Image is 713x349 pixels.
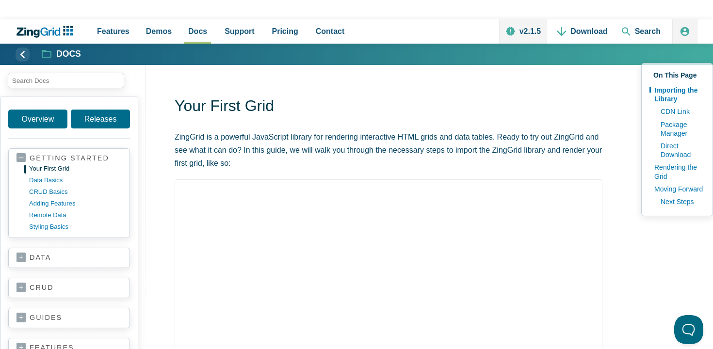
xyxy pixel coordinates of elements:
[656,140,705,161] a: Direct Download
[29,186,122,198] a: CRUD basics
[29,174,122,186] a: data basics
[146,25,172,38] span: Demos
[499,19,664,44] nav: Secondary Navigation
[142,19,176,44] a: Demos
[312,19,349,44] a: Contact
[649,183,705,195] a: Moving Forward
[656,105,705,118] a: CDN Link
[649,161,705,182] a: Rendering the Grid
[649,84,705,105] a: Importing the Library
[29,209,122,221] a: remote data
[225,25,254,38] span: Support
[88,19,353,44] nav: Primary Navigation
[42,48,81,60] a: Docs
[221,19,258,44] a: Support
[56,50,81,59] strong: Docs
[8,73,124,88] input: search input
[29,198,122,209] a: adding features
[175,130,602,170] p: ZingGrid is a powerful JavaScript library for rendering interactive HTML grids and data tables. R...
[553,19,611,44] a: Download
[8,110,67,128] a: Overview
[16,154,122,163] a: getting started
[16,283,122,293] a: crud
[16,26,78,38] a: ZingChart Logo. Click to return to the homepage
[16,313,122,323] a: guides
[316,25,345,38] span: Contact
[499,19,547,44] a: v2.1.5
[29,221,122,233] a: styling basics
[16,253,122,263] a: data
[29,163,122,174] a: your first grid
[272,25,298,38] span: Pricing
[97,25,130,38] span: Features
[175,96,602,118] h1: Your First Grid
[93,19,133,44] a: Features
[674,315,703,344] iframe: Toggle Customer Support
[656,118,705,140] a: Package Manager
[268,19,302,44] a: Pricing
[184,19,211,44] a: Docs
[71,110,130,128] a: Releases
[188,25,207,38] span: Docs
[656,195,705,208] a: Next Steps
